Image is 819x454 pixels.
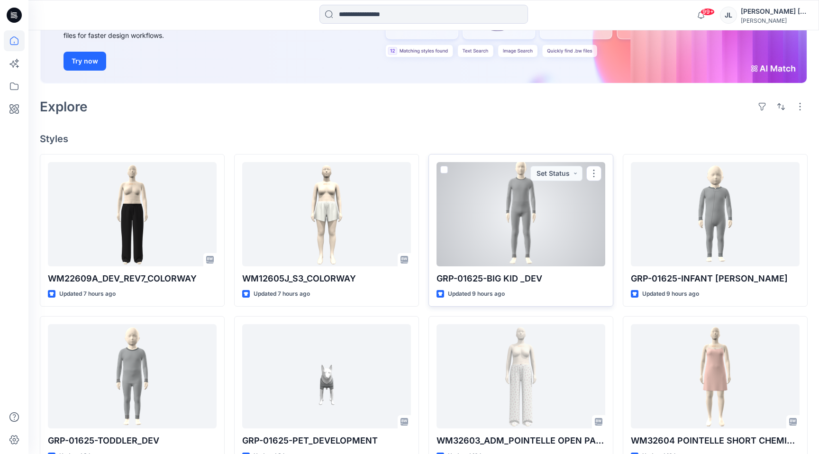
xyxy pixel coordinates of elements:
[48,272,217,285] p: WM22609A_DEV_REV7_COLORWAY
[64,52,106,71] button: Try now
[642,289,699,299] p: Updated 9 hours ago
[701,8,715,16] span: 99+
[741,6,807,17] div: [PERSON_NAME] [PERSON_NAME]
[40,99,88,114] h2: Explore
[437,272,605,285] p: GRP-01625-BIG KID _DEV
[242,162,411,266] a: WM12605J_S3_COLORWAY
[242,434,411,447] p: GRP-01625-PET_DEVELOPMENT
[631,434,800,447] p: WM32604 POINTELLE SHORT CHEMISE_COLORWAY
[631,272,800,285] p: GRP-01625-INFANT [PERSON_NAME]
[48,324,217,428] a: GRP-01625-TODDLER_DEV
[242,272,411,285] p: WM12605J_S3_COLORWAY
[631,162,800,266] a: GRP-01625-INFANT DEV
[48,162,217,266] a: WM22609A_DEV_REV7_COLORWAY
[437,162,605,266] a: GRP-01625-BIG KID _DEV
[242,324,411,428] a: GRP-01625-PET_DEVELOPMENT
[40,133,808,145] h4: Styles
[48,434,217,447] p: GRP-01625-TODDLER_DEV
[254,289,310,299] p: Updated 7 hours ago
[631,324,800,428] a: WM32604 POINTELLE SHORT CHEMISE_COLORWAY
[741,17,807,24] div: [PERSON_NAME]
[59,289,116,299] p: Updated 7 hours ago
[437,324,605,428] a: WM32603_ADM_POINTELLE OPEN PANT_COLORWAY
[437,434,605,447] p: WM32603_ADM_POINTELLE OPEN PANT_COLORWAY
[720,7,737,24] div: JL
[448,289,505,299] p: Updated 9 hours ago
